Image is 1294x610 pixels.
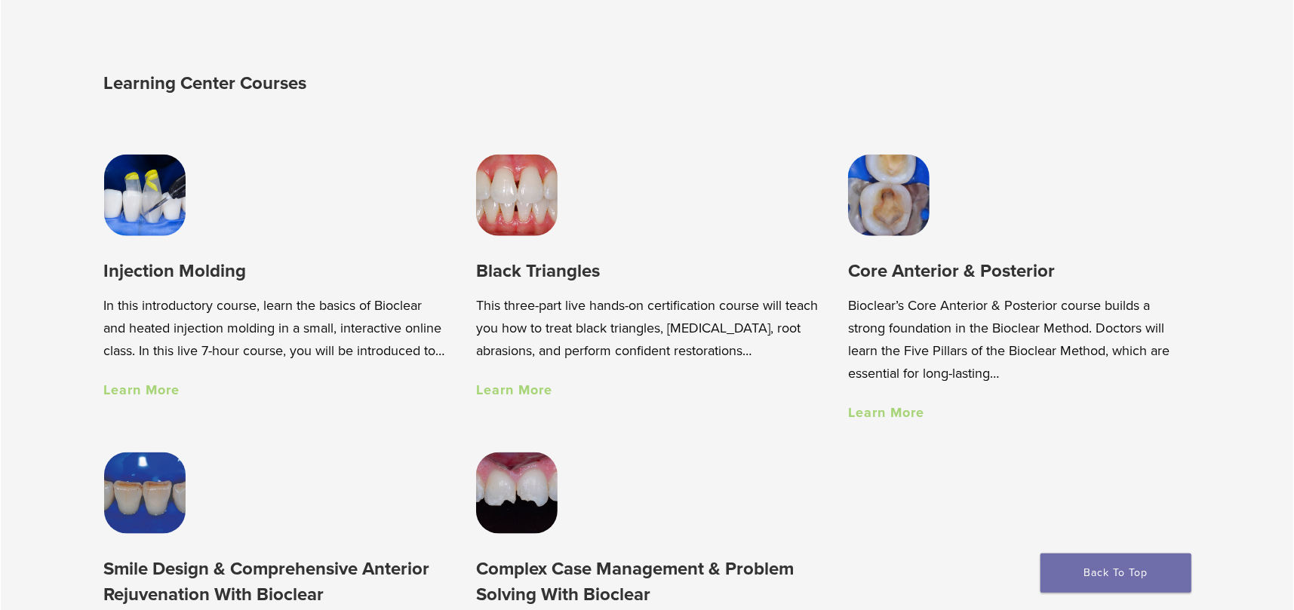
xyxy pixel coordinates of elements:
h2: Learning Center Courses [104,66,651,102]
a: Learn More [848,404,924,421]
h3: Smile Design & Comprehensive Anterior Rejuvenation With Bioclear [104,556,446,607]
p: Bioclear’s Core Anterior & Posterior course builds a strong foundation in the Bioclear Method. Do... [848,294,1190,385]
a: Learn More [104,382,180,398]
p: In this introductory course, learn the basics of Bioclear and heated injection molding in a small... [104,294,446,362]
a: Back To Top [1040,553,1191,593]
h3: Injection Molding [104,259,446,284]
p: This three-part live hands-on certification course will teach you how to treat black triangles, [... [476,294,818,362]
h3: Black Triangles [476,259,818,284]
h3: Core Anterior & Posterior [848,259,1190,284]
a: Learn More [476,382,552,398]
h3: Complex Case Management & Problem Solving With Bioclear [476,556,818,607]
